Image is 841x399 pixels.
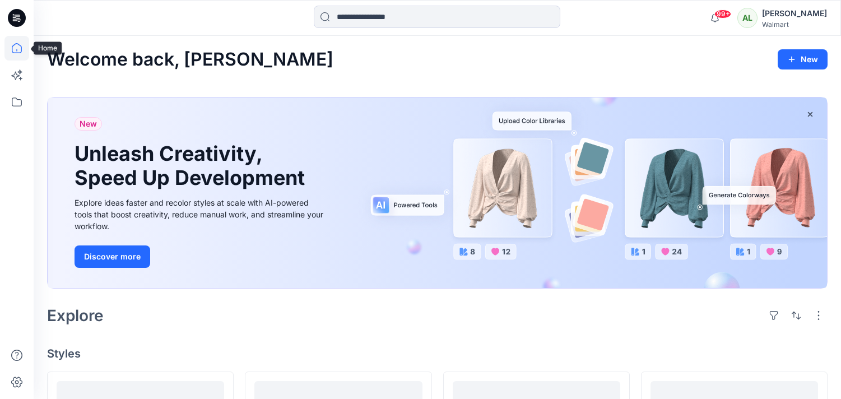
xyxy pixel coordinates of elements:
[762,7,827,20] div: [PERSON_NAME]
[778,49,828,69] button: New
[75,142,310,190] h1: Unleash Creativity, Speed Up Development
[714,10,731,18] span: 99+
[47,307,104,324] h2: Explore
[737,8,758,28] div: AL
[47,49,333,70] h2: Welcome back, [PERSON_NAME]
[75,245,327,268] a: Discover more
[75,245,150,268] button: Discover more
[75,197,327,232] div: Explore ideas faster and recolor styles at scale with AI-powered tools that boost creativity, red...
[762,20,827,29] div: Walmart
[47,347,828,360] h4: Styles
[80,117,97,131] span: New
